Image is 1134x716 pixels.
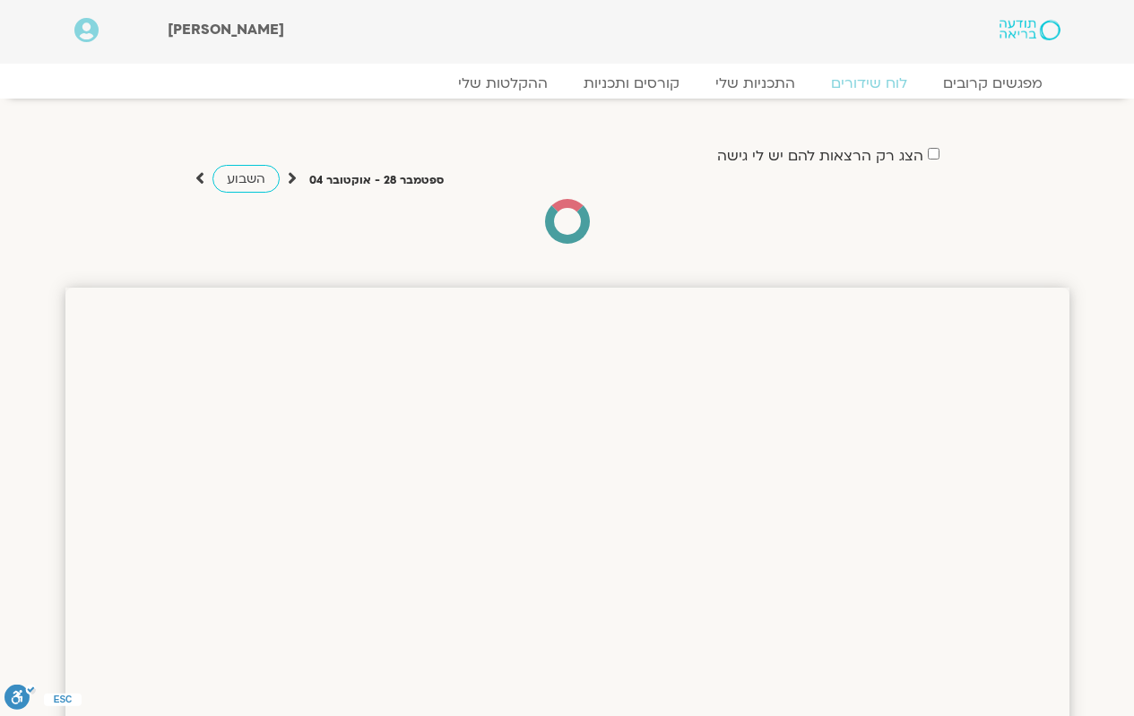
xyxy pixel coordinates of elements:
[440,74,566,92] a: ההקלטות שלי
[813,74,925,92] a: לוח שידורים
[717,148,923,164] label: הצג רק הרצאות להם יש לי גישה
[925,74,1060,92] a: מפגשים קרובים
[697,74,813,92] a: התכניות שלי
[309,171,444,190] p: ספטמבר 28 - אוקטובר 04
[227,170,265,187] span: השבוע
[168,20,284,39] span: [PERSON_NAME]
[74,74,1060,92] nav: Menu
[566,74,697,92] a: קורסים ותכניות
[212,165,280,193] a: השבוע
